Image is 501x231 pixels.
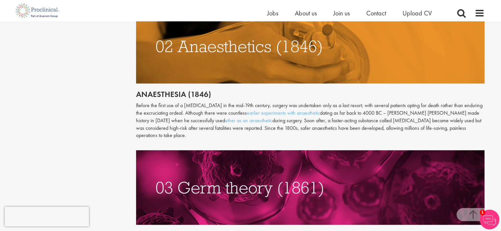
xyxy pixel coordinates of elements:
a: Join us [333,9,350,17]
a: Contact [366,9,386,17]
iframe: reCAPTCHA [5,207,89,226]
a: Upload CV [403,9,432,17]
a: ether as an anaesthetic [225,117,272,124]
h2: Anaesthesia (1846) [136,90,485,99]
a: About us [295,9,317,17]
img: Chatbot [480,210,499,229]
a: earlier experiments with anaesthetic [247,109,320,116]
p: Before the first use of a [MEDICAL_DATA] in the mid-19th century, surgery was undertaken only as ... [136,102,485,139]
img: germ theory [136,150,485,225]
a: Jobs [267,9,278,17]
span: 1 [480,210,485,215]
